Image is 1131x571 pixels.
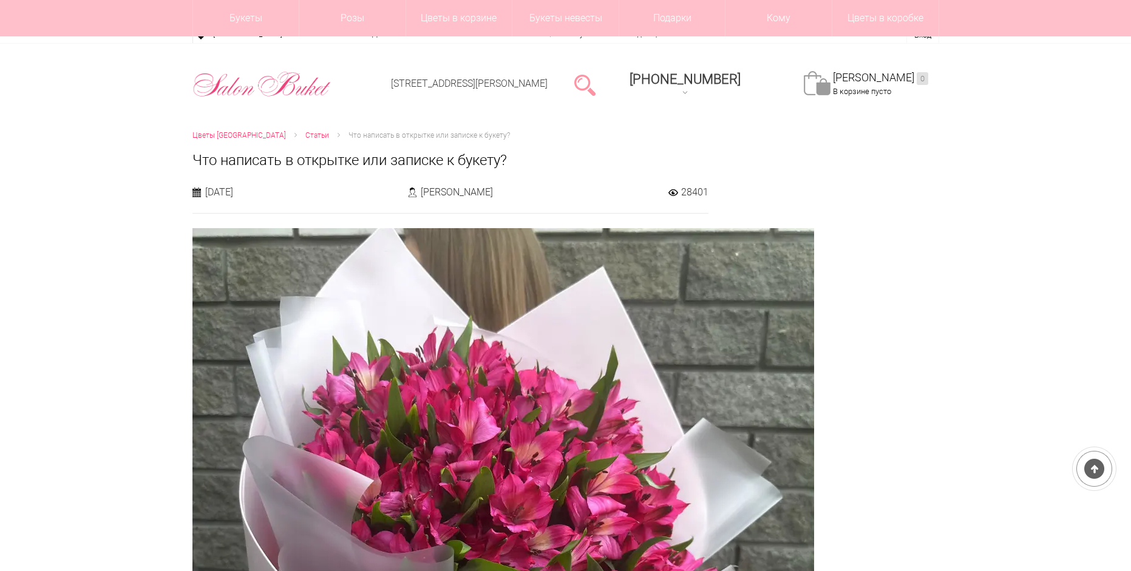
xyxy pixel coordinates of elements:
a: [PERSON_NAME] [833,71,928,85]
a: [STREET_ADDRESS][PERSON_NAME] [391,78,548,89]
img: Цветы Нижний Новгород [192,69,331,100]
span: [DATE] [205,186,233,198]
a: Цветы [GEOGRAPHIC_DATA] [192,129,286,142]
span: [PHONE_NUMBER] [630,72,741,87]
span: Статьи [305,131,329,140]
a: Статьи [305,129,329,142]
span: В корзине пусто [833,87,891,96]
span: 28401 [681,186,708,198]
a: [PHONE_NUMBER] [622,67,748,102]
span: [PERSON_NAME] [421,186,493,198]
span: Цветы [GEOGRAPHIC_DATA] [192,131,286,140]
span: Что написать в открытке или записке к букету? [348,131,510,140]
h1: Что написать в открытке или записке к букету? [192,149,939,171]
ins: 0 [917,72,928,85]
